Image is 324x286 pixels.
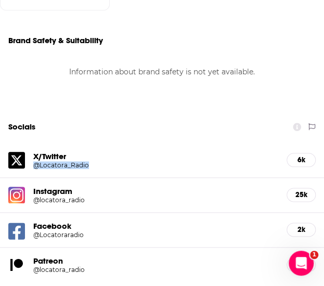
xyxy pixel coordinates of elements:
h5: Facebook [33,221,278,231]
h5: @locatora_radio [33,266,133,274]
h5: X/Twitter [33,151,278,161]
span: 1 [310,251,318,259]
a: @locatora_radio [33,196,278,204]
h5: Patreon [33,256,278,266]
h5: 6k [295,155,307,164]
iframe: Intercom live chat [289,251,314,276]
a: @locatora_radio [33,266,278,274]
h5: @Locatoraradio [33,231,133,239]
h5: 2k [295,225,307,234]
a: @Locatora_Radio [33,161,278,169]
h5: @locatora_radio [33,196,133,204]
h2: Brand Safety & Suitability [8,35,103,45]
h2: Socials [8,117,35,137]
h5: @Locatora_Radio [33,161,133,169]
img: iconImage [8,187,25,203]
a: @Locatoraradio [33,231,278,239]
h5: Instagram [33,186,278,196]
h5: 25k [295,190,307,199]
a: Link [287,258,316,271]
